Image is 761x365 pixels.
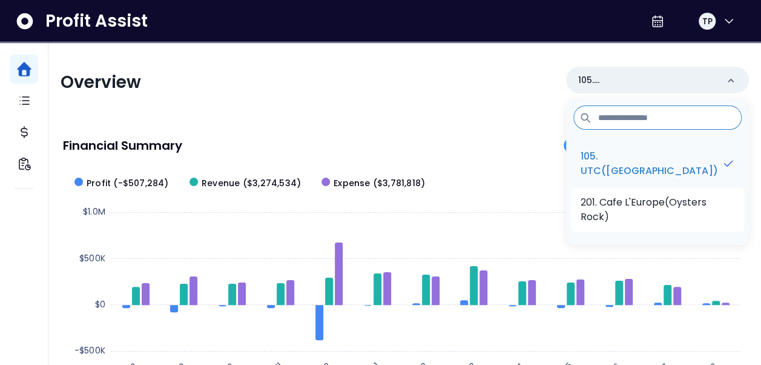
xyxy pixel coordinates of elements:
p: Financial Summary [63,139,182,152]
p: 105. UTC([GEOGRAPHIC_DATA]) [581,149,722,178]
text: $1.0M [83,206,105,218]
text: -$500K [74,344,105,357]
span: Revenue ($3,274,534) [202,177,301,190]
span: Profit (-$507,284) [87,177,169,190]
span: Expense ($3,781,818) [334,177,425,190]
text: $500K [79,252,105,264]
text: $0 [95,298,105,310]
p: 105. UTC([GEOGRAPHIC_DATA]) [578,74,717,87]
span: Profit Assist [45,10,148,32]
p: 201. Cafe L'Europe(Oysters Rock) [581,195,734,224]
span: Overview [61,70,141,94]
span: TP [702,15,712,27]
